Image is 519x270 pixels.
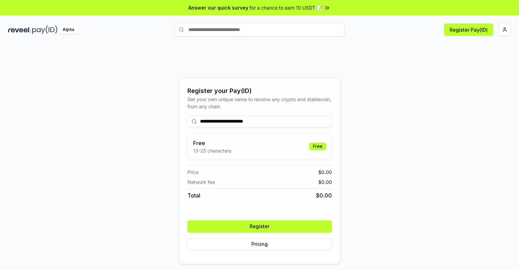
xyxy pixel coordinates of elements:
[187,191,200,200] span: Total
[32,26,57,34] img: pay_id
[444,23,493,36] button: Register Pay(ID)
[187,169,199,176] span: Price
[309,143,326,150] div: Free
[59,26,78,34] div: Alpha
[8,26,31,34] img: reveel_dark
[187,220,332,233] button: Register
[188,4,248,11] span: Answer our quick survey
[318,169,332,176] span: $ 0.00
[187,178,215,186] span: Network fee
[318,178,332,186] span: $ 0.00
[193,147,231,154] p: 13-25 characters
[250,4,322,11] span: for a chance to earn 10 USDT 📝
[316,191,332,200] span: $ 0.00
[187,96,332,110] div: Get your own unique name to receive any crypto and stablecoin, from any chain
[187,238,332,250] button: Pricing
[193,139,231,147] h3: Free
[187,86,332,96] div: Register your Pay(ID)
